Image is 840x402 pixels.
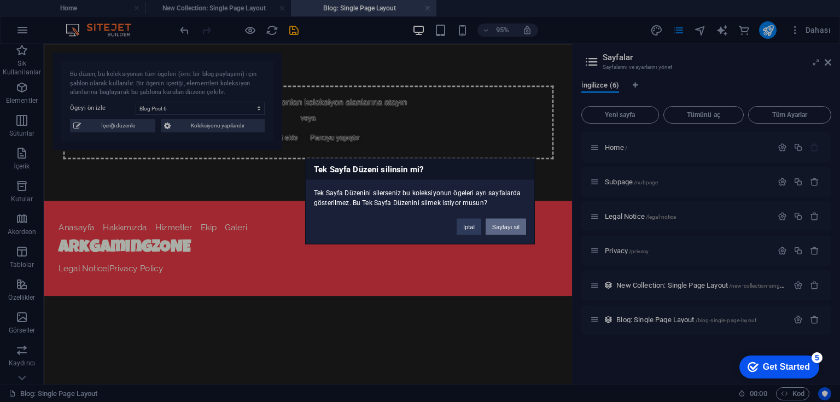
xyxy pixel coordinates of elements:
[486,218,526,235] button: Sayfayı sil
[9,5,89,28] div: Get Started 5 items remaining, 0% complete
[20,44,536,121] div: Element ekleyin ve onları koleksiyon alanlarına atayın
[81,2,92,13] div: 5
[220,91,272,107] span: Element ekle
[276,91,336,107] span: Panoyu yapıştır
[457,218,481,235] button: İptal
[306,179,534,207] div: Tek Sayfa Düzenini silerseniz bu koleksiyonun ögeleri ayrı sayfalarda gösterilmez. Bu Tek Sayfa D...
[32,12,79,22] div: Get Started
[306,159,534,179] h3: Tek Sayfa Düzeni silinsin mi?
